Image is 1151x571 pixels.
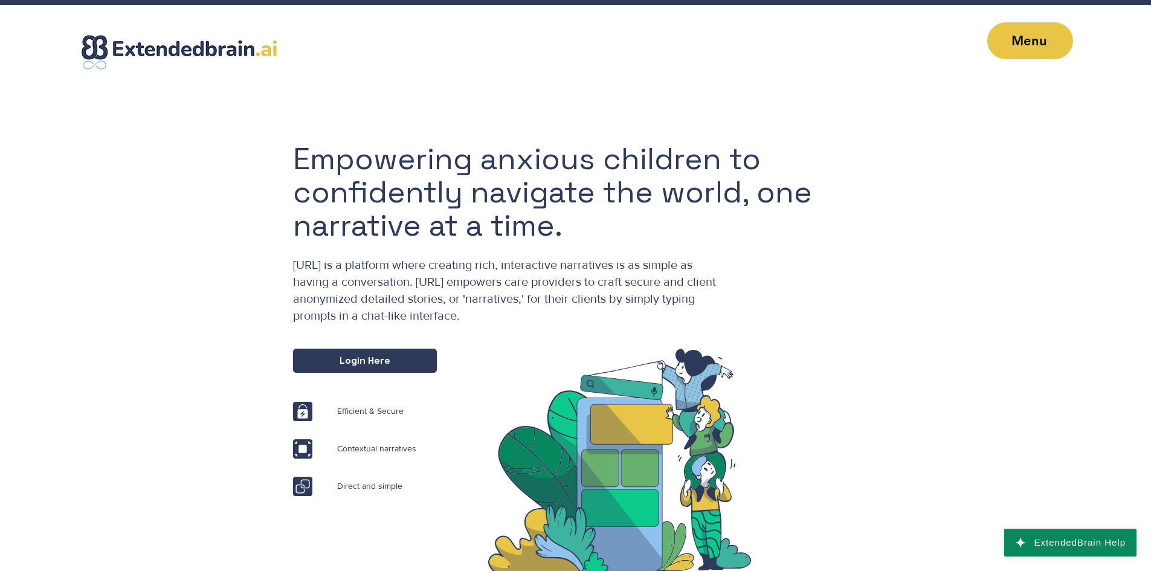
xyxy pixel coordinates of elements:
p: Contextual narratives [337,444,437,454]
button: Menu [987,22,1073,59]
button: ExtendedBrain Help [1004,529,1136,556]
span: Login Here [340,354,390,367]
span: [URL] is a platform where creating rich, interactive narratives is as simple as having a conversa... [293,258,716,322]
a: Login Here [293,349,437,373]
h1: Empowering anxious children to confidently navigate the world, one narrative at a time. [293,143,876,242]
span: Menu [1011,33,1047,49]
p: Efficient & Secure [337,406,437,416]
p: Direct and simple [337,481,446,491]
nav: Site [987,22,1073,59]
